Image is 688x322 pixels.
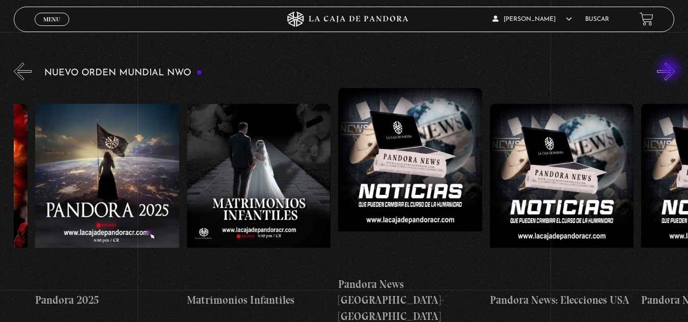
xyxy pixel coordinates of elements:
[585,16,609,22] a: Buscar
[657,63,675,80] button: Next
[492,16,572,22] span: [PERSON_NAME]
[40,24,64,32] span: Cerrar
[490,292,634,308] h4: Pandora News: Elecciones USA
[44,68,202,78] h3: Nuevo Orden Mundial NWO
[187,292,331,308] h4: Matrimonios Infantiles
[43,16,60,22] span: Menu
[640,12,653,26] a: View your shopping cart
[14,63,32,80] button: Previous
[35,292,179,308] h4: Pandora 2025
